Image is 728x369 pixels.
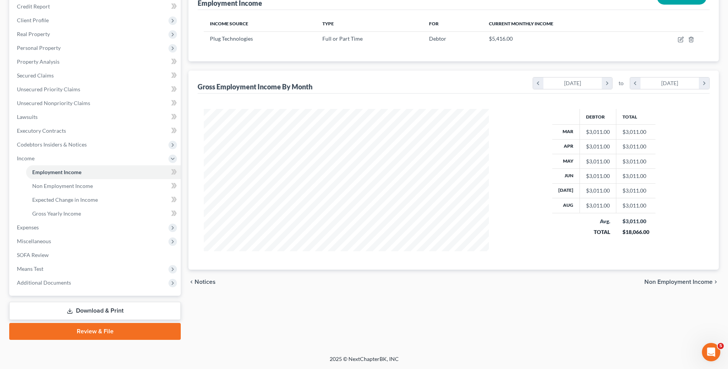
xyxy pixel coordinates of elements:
i: chevron_left [630,77,641,89]
span: Personal Property [17,44,61,51]
div: 2025 © NextChapterBK, INC [145,355,583,369]
i: chevron_right [713,279,719,285]
button: chevron_left Notices [188,279,216,285]
td: $3,011.00 [616,183,655,198]
div: $18,066.00 [622,228,649,236]
span: Non Employment Income [644,279,713,285]
div: $3,011.00 [586,128,610,136]
div: $3,011.00 [622,217,649,225]
span: Codebtors Insiders & Notices [17,141,87,148]
div: $3,011.00 [586,172,610,180]
span: Gross Yearly Income [32,210,81,217]
span: Type [322,21,334,26]
span: Plug Technologies [210,35,253,42]
span: SOFA Review [17,252,49,258]
a: Executory Contracts [11,124,181,138]
div: [DATE] [641,77,699,89]
span: Lawsuits [17,114,38,120]
a: Employment Income [26,165,181,179]
span: Income [17,155,35,161]
a: Download & Print [9,302,181,320]
span: Credit Report [17,3,50,10]
th: Mar [552,125,580,139]
a: Non Employment Income [26,179,181,193]
span: Debtor [429,35,446,42]
th: Debtor [580,109,616,124]
th: Total [616,109,655,124]
a: Unsecured Priority Claims [11,82,181,96]
span: Non Employment Income [32,183,93,189]
th: Apr [552,139,580,154]
div: TOTAL [586,228,610,236]
div: $3,011.00 [586,143,610,150]
span: Miscellaneous [17,238,51,244]
span: Current Monthly Income [489,21,553,26]
span: Notices [195,279,216,285]
td: $3,011.00 [616,154,655,168]
span: to [619,79,624,87]
td: $3,011.00 [616,125,655,139]
span: Employment Income [32,169,81,175]
th: Aug [552,198,580,213]
span: Client Profile [17,17,49,23]
span: Full or Part Time [322,35,363,42]
td: $3,011.00 [616,139,655,154]
div: $3,011.00 [586,202,610,209]
button: Non Employment Income chevron_right [644,279,719,285]
div: Gross Employment Income By Month [198,82,312,91]
div: [DATE] [543,77,602,89]
span: Unsecured Nonpriority Claims [17,100,90,106]
a: Secured Claims [11,69,181,82]
span: Property Analysis [17,58,59,65]
th: [DATE] [552,183,580,198]
span: Secured Claims [17,72,54,79]
div: $3,011.00 [586,158,610,165]
a: Lawsuits [11,110,181,124]
th: Jun [552,169,580,183]
i: chevron_right [699,77,709,89]
span: For [429,21,439,26]
span: Unsecured Priority Claims [17,86,80,92]
a: Unsecured Nonpriority Claims [11,96,181,110]
span: Expenses [17,224,39,231]
span: Additional Documents [17,279,71,286]
i: chevron_right [602,77,612,89]
a: Property Analysis [11,55,181,69]
div: Avg. [586,217,610,225]
i: chevron_left [533,77,543,89]
div: $3,011.00 [586,187,610,194]
span: Expected Change in Income [32,196,98,203]
td: $3,011.00 [616,198,655,213]
a: Review & File [9,323,181,340]
iframe: Intercom live chat [702,343,720,361]
a: Gross Yearly Income [26,207,181,221]
i: chevron_left [188,279,195,285]
a: Expected Change in Income [26,193,181,207]
span: Income Source [210,21,248,26]
th: May [552,154,580,168]
span: Means Test [17,265,43,272]
td: $3,011.00 [616,169,655,183]
span: Real Property [17,31,50,37]
span: $5,416.00 [489,35,513,42]
span: 5 [718,343,724,349]
span: Executory Contracts [17,127,66,134]
a: SOFA Review [11,248,181,262]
